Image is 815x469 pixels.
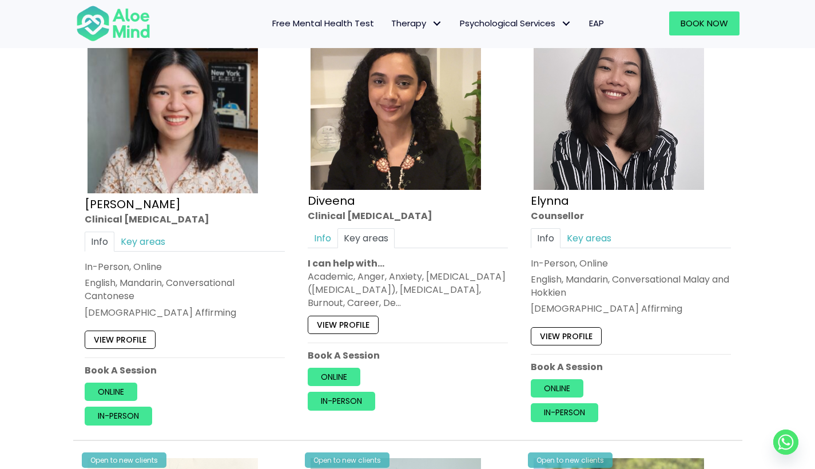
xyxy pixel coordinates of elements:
[531,403,598,422] a: In-person
[531,379,583,398] a: Online
[773,430,798,455] a: Whatsapp
[85,196,181,212] a: [PERSON_NAME]
[85,364,285,377] p: Book A Session
[581,11,613,35] a: EAP
[85,260,285,273] div: In-Person, Online
[429,15,446,32] span: Therapy: submenu
[558,15,575,32] span: Psychological Services: submenu
[531,302,731,315] div: [DEMOGRAPHIC_DATA] Affirming
[85,232,114,252] a: Info
[308,192,355,208] a: Diveena
[669,11,740,35] a: Book Now
[85,276,285,303] p: English, Mandarin, Conversational Cantonese
[681,17,728,29] span: Book Now
[308,392,375,410] a: In-person
[264,11,383,35] a: Free Mental Health Test
[391,17,443,29] span: Therapy
[531,327,602,345] a: View profile
[308,349,508,362] p: Book A Session
[531,273,731,299] p: English, Mandarin, Conversational Malay and Hokkien
[308,257,508,270] p: I can help with…
[165,11,613,35] nav: Menu
[308,209,508,222] div: Clinical [MEDICAL_DATA]
[308,228,337,248] a: Info
[528,452,613,468] div: Open to new clients
[308,315,379,333] a: View profile
[272,17,374,29] span: Free Mental Health Test
[531,192,569,208] a: Elynna
[531,209,731,222] div: Counsellor
[85,407,152,425] a: In-person
[337,228,395,248] a: Key areas
[85,305,285,319] div: [DEMOGRAPHIC_DATA] Affirming
[85,331,156,349] a: View profile
[560,228,618,248] a: Key areas
[311,19,481,190] img: IMG_1660 – Diveena Nair
[534,19,704,190] img: Elynna Counsellor
[460,17,572,29] span: Psychological Services
[114,232,172,252] a: Key areas
[531,360,731,373] p: Book A Session
[383,11,451,35] a: TherapyTherapy: submenu
[531,257,731,270] div: In-Person, Online
[88,19,258,193] img: Chen-Wen-profile-photo
[76,5,150,42] img: Aloe mind Logo
[308,270,508,310] div: Academic, Anger, Anxiety, [MEDICAL_DATA] ([MEDICAL_DATA]), [MEDICAL_DATA], Burnout, Career, De…
[85,383,137,401] a: Online
[451,11,581,35] a: Psychological ServicesPsychological Services: submenu
[308,368,360,386] a: Online
[85,212,285,225] div: Clinical [MEDICAL_DATA]
[531,228,560,248] a: Info
[82,452,166,468] div: Open to new clients
[305,452,389,468] div: Open to new clients
[589,17,604,29] span: EAP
